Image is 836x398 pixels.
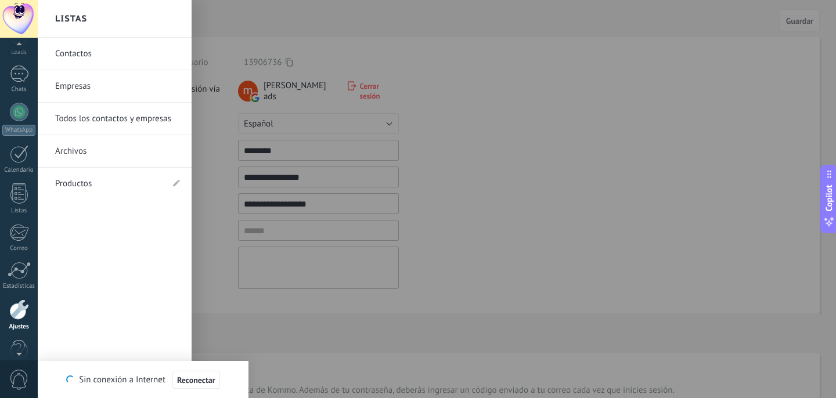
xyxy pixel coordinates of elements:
[55,168,163,200] a: Productos
[55,38,180,70] a: Contactos
[55,1,87,37] h2: Listas
[66,370,219,389] div: Sin conexión a Internet
[823,185,835,212] span: Copilot
[2,86,36,93] div: Chats
[55,70,180,103] a: Empresas
[2,323,36,331] div: Ajustes
[55,103,180,135] a: Todos los contactos y empresas
[172,371,220,389] button: Reconectar
[2,245,36,252] div: Correo
[177,376,215,384] span: Reconectar
[2,207,36,215] div: Listas
[2,125,35,136] div: WhatsApp
[2,167,36,174] div: Calendario
[55,135,180,168] a: Archivos
[2,283,36,290] div: Estadísticas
